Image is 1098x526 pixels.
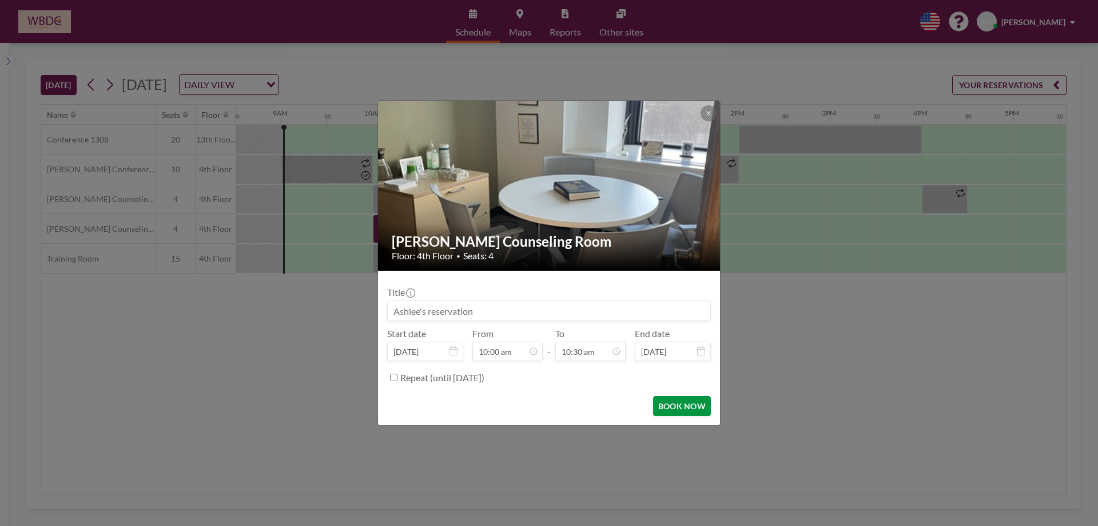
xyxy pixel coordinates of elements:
span: Floor: 4th Floor [392,250,453,262]
label: End date [635,328,670,339]
label: Title [387,287,414,298]
input: Ashlee's reservation [388,301,710,321]
label: Repeat (until [DATE]) [400,372,484,383]
h2: [PERSON_NAME] Counseling Room [392,233,707,250]
label: Start date [387,328,426,339]
span: - [547,332,551,357]
button: BOOK NOW [653,396,711,416]
label: From [472,328,494,339]
span: • [456,252,460,260]
span: Seats: 4 [463,250,494,262]
label: To [555,328,564,339]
